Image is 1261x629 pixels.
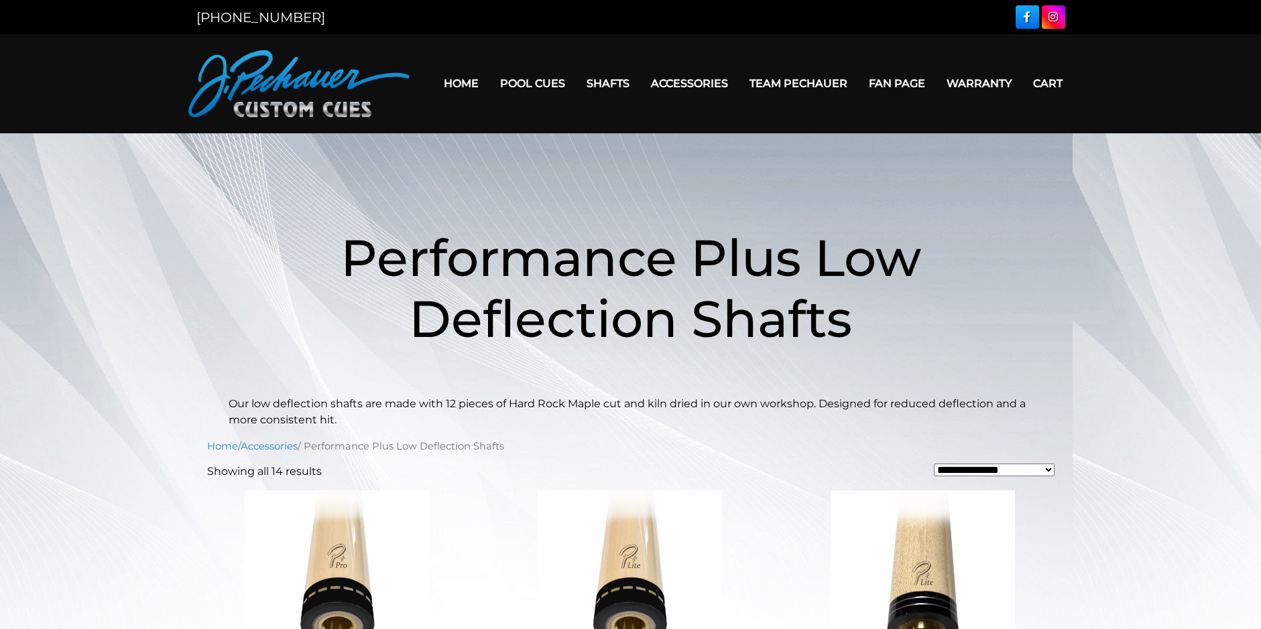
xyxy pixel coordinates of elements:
[858,66,936,100] a: Fan Page
[433,66,489,100] a: Home
[1022,66,1073,100] a: Cart
[188,50,410,117] img: Pechauer Custom Cues
[936,66,1022,100] a: Warranty
[341,226,921,350] span: Performance Plus Low Deflection Shafts
[739,66,858,100] a: Team Pechauer
[640,66,739,100] a: Accessories
[196,9,325,25] a: [PHONE_NUMBER]
[207,439,1055,453] nav: Breadcrumb
[229,396,1033,428] p: Our low deflection shafts are made with 12 pieces of Hard Rock Maple cut and kiln dried in our ow...
[207,440,238,452] a: Home
[207,464,322,480] p: Showing all 14 results
[576,66,640,100] a: Shafts
[934,464,1055,476] select: Shop order
[241,440,298,452] a: Accessories
[489,66,576,100] a: Pool Cues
